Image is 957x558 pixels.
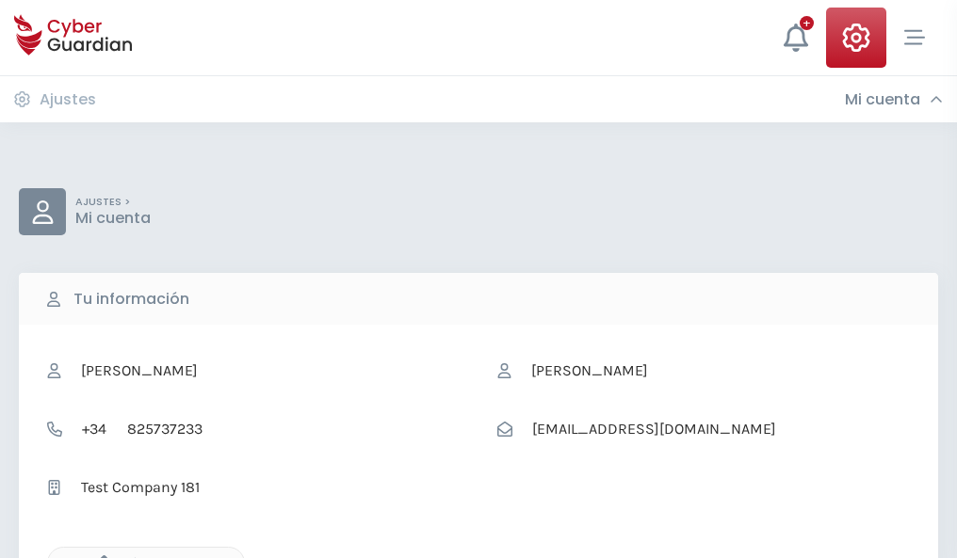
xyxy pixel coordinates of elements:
[75,209,151,228] p: Mi cuenta
[800,16,814,30] div: +
[75,196,151,209] p: AJUSTES >
[117,411,460,447] input: Teléfono
[845,90,943,109] div: Mi cuenta
[73,288,189,311] b: Tu información
[40,90,96,109] h3: Ajustes
[845,90,920,109] h3: Mi cuenta
[72,411,117,447] span: +34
